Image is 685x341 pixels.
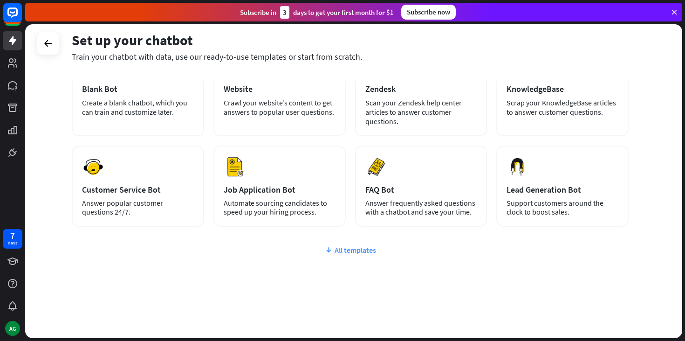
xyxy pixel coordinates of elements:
div: Automate sourcing candidates to speed up your hiring process. [224,199,336,216]
img: logo_orange.svg [15,15,22,22]
div: Website [224,84,336,94]
div: Subscribe in days to get your first month for $1 [240,6,394,19]
div: days [8,240,17,246]
div: v 4.0.25 [26,15,46,22]
div: Dominio [49,55,71,61]
div: Train your chatbot with data, use our ready-to-use templates or start from scratch. [72,51,629,62]
div: AG [5,321,20,336]
div: Customer Service Bot [82,184,194,195]
div: Create a blank chatbot, which you can train and customize later. [82,98,194,117]
div: Support customers around the clock to boost sales. [507,199,618,216]
div: Scrap your KnowledgeBase articles to answer customer questions. [507,98,618,117]
div: Answer popular customer questions 24/7. [82,199,194,216]
div: Blank Bot [82,84,194,94]
a: 7 days [3,229,22,249]
div: Scan your Zendesk help center articles to answer customer questions. [365,98,477,126]
div: Set up your chatbot [72,31,629,49]
div: Dominio: [DOMAIN_NAME] [24,24,104,32]
div: Lead Generation Bot [507,184,618,195]
button: Open LiveChat chat widget [7,4,35,32]
div: 3 [280,6,289,19]
div: All templates [72,245,629,255]
div: 7 [10,231,15,240]
img: website_grey.svg [15,24,22,32]
div: Answer frequently asked questions with a chatbot and save your time. [365,199,477,216]
img: tab_domain_overview_orange.svg [39,54,46,62]
div: KnowledgeBase [507,84,618,94]
div: Palabras clave [110,55,148,61]
div: Job Application Bot [224,184,336,195]
div: Zendesk [365,84,477,94]
div: Subscribe now [401,5,456,20]
div: FAQ Bot [365,184,477,195]
div: Crawl your website’s content to get answers to popular user questions. [224,98,336,117]
img: tab_keywords_by_traffic_grey.svg [99,54,107,62]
